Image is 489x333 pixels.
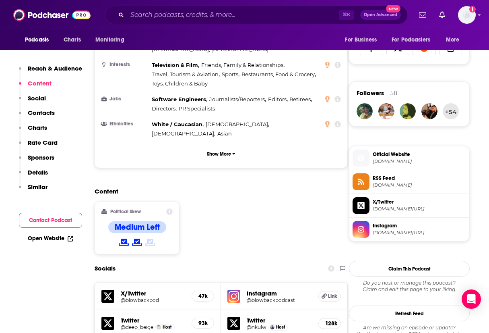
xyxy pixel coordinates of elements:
[436,8,448,22] a: Show notifications dropdown
[206,121,268,127] span: [DEMOGRAPHIC_DATA]
[247,316,312,324] h5: Twitter
[90,32,134,48] button: open menu
[28,235,73,242] a: Open Website
[152,120,204,129] span: ,
[270,325,274,329] img: Noah Kulwin
[58,32,86,48] a: Charts
[458,6,476,24] span: Logged in as AirwaveMedia
[25,34,49,46] span: Podcasts
[152,71,219,77] span: Travel, Tourism & Aviation
[19,65,82,79] button: Reach & Audience
[373,222,466,229] span: Instagram
[121,289,185,297] h5: X/Twitter
[121,324,153,330] a: @deep_beige
[222,71,238,77] span: Sports
[19,183,47,198] button: Similar
[19,154,54,169] button: Sponsors
[349,261,470,277] button: Claim This Podcast
[19,109,55,124] button: Contacts
[373,158,466,164] span: redcircle.com
[121,316,185,324] h5: Twitter
[353,150,466,166] a: Official Website[DOMAIN_NAME]
[268,96,287,102] span: Editors
[152,129,215,138] span: ,
[339,32,387,48] button: open menu
[127,8,339,21] input: Search podcasts, credits, & more...
[209,96,265,102] span: Journalists/Reporters
[458,6,476,24] button: Show profile menu
[207,151,231,157] p: Show More
[28,94,46,102] p: Social
[349,306,470,321] button: Refresh Feed
[209,95,266,104] span: ,
[222,70,239,79] span: ,
[198,293,207,300] h5: 47k
[95,187,341,195] h2: Content
[206,120,269,129] span: ,
[400,103,416,119] img: RyanBusillo
[64,34,81,46] span: Charts
[247,289,312,297] h5: Instagram
[443,103,459,119] button: +54
[446,34,460,46] span: More
[152,130,214,137] span: [DEMOGRAPHIC_DATA]
[157,325,161,329] img: Brendan James
[152,104,177,113] span: ,
[386,32,442,48] button: open menu
[469,6,476,12] svg: Add a profile image
[373,230,466,236] span: instagram.com/blowbackpodcast
[345,34,377,46] span: For Business
[19,124,47,139] button: Charts
[101,96,149,102] h3: Jobs
[360,10,401,20] button: Open AdvancedNew
[357,103,373,119] img: xpmccall45
[247,297,312,303] h5: @blowbackpodcast
[28,183,47,191] p: Similar
[152,121,202,127] span: White / Caucasian
[152,62,198,68] span: Television & Film
[201,62,283,68] span: Friends, Family & Relationships
[179,105,215,112] span: PR Specialists
[121,297,185,303] a: @blowbackpod
[152,60,199,70] span: ,
[152,70,220,79] span: ,
[95,34,124,46] span: Monitoring
[325,320,334,327] h5: 128k
[241,71,315,77] span: Restaurants, Food & Grocery
[115,222,160,232] h4: Medium Left
[268,95,288,104] span: ,
[201,60,285,70] span: ,
[28,109,55,117] p: Contacts
[357,89,384,97] span: Followers
[364,13,397,17] span: Open Advanced
[19,94,46,109] button: Social
[349,280,470,286] span: Do you host or manage this podcast?
[217,130,232,137] span: Asian
[289,95,312,104] span: ,
[101,146,341,161] button: Show More
[339,10,354,20] span: ⌘ K
[353,221,466,238] a: Instagram[DOMAIN_NAME][URL]
[152,96,206,102] span: Software Engineers
[13,7,91,23] img: Podchaser - Follow, Share and Rate Podcasts
[392,34,430,46] span: For Podcasters
[28,169,48,176] p: Details
[152,80,208,87] span: Toys, Children & Baby
[28,154,54,161] p: Sponsors
[105,6,408,24] div: Search podcasts, credits, & more...
[328,293,337,300] span: Link
[28,65,82,72] p: Reach & Audience
[289,96,311,102] span: Retirees
[95,261,116,276] h2: Socials
[101,121,149,127] h3: Ethnicities
[378,103,394,119] img: carsieblanton
[373,182,466,188] span: feeds.redcircle.com
[28,79,52,87] p: Content
[421,103,437,119] a: koulmomo
[152,105,175,112] span: Directors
